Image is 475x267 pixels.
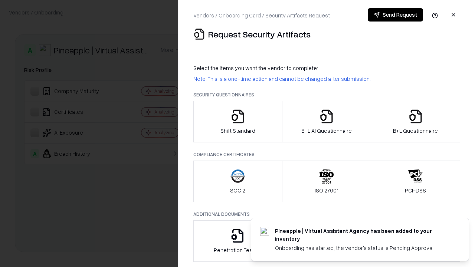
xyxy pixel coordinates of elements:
[193,92,460,98] p: Security Questionnaires
[193,75,460,83] p: Note: This is a one-time action and cannot be changed after submission.
[405,187,426,194] p: PCI-DSS
[275,244,451,252] div: Onboarding has started, the vendor's status is Pending Approval.
[368,8,423,22] button: Send Request
[315,187,338,194] p: ISO 27001
[208,28,311,40] p: Request Security Artifacts
[301,127,352,135] p: B+L AI Questionnaire
[193,151,460,158] p: Compliance Certificates
[393,127,438,135] p: B+L Questionnaire
[193,101,282,142] button: Shift Standard
[193,64,460,72] p: Select the items you want the vendor to complete:
[193,211,460,217] p: Additional Documents
[193,11,330,19] p: Vendors / Onboarding Card / Security Artifacts Request
[282,161,371,202] button: ISO 27001
[193,220,282,262] button: Penetration Testing
[371,161,460,202] button: PCI-DSS
[260,227,269,236] img: trypineapple.com
[214,246,262,254] p: Penetration Testing
[193,161,282,202] button: SOC 2
[371,101,460,142] button: B+L Questionnaire
[275,227,451,243] div: Pineapple | Virtual Assistant Agency has been added to your inventory
[230,187,245,194] p: SOC 2
[282,101,371,142] button: B+L AI Questionnaire
[220,127,255,135] p: Shift Standard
